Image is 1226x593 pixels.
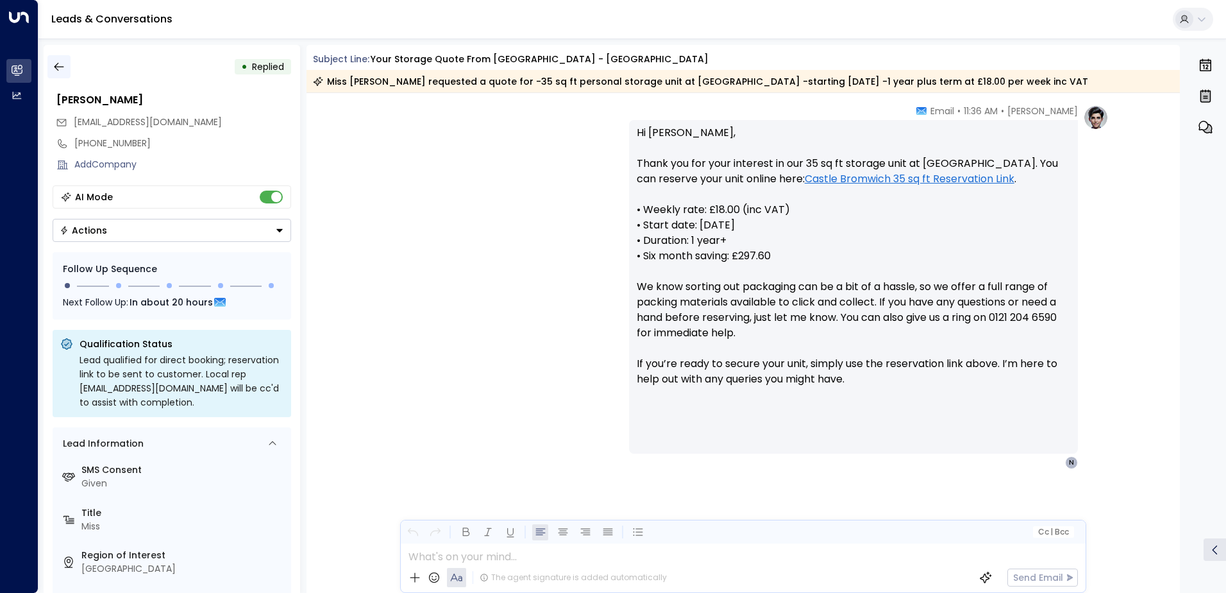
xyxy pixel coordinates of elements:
[63,295,281,309] div: Next Follow Up:
[1065,456,1078,469] div: N
[80,338,283,350] p: Qualification Status
[74,158,291,171] div: AddCompany
[81,463,286,477] label: SMS Consent
[74,116,222,129] span: nicandgin@gmail.com
[371,53,709,66] div: Your storage quote from [GEOGRAPHIC_DATA] - [GEOGRAPHIC_DATA]
[81,477,286,490] div: Given
[1001,105,1004,117] span: •
[405,524,421,540] button: Undo
[56,92,291,108] div: [PERSON_NAME]
[1037,528,1068,537] span: Cc Bcc
[252,60,284,73] span: Replied
[241,55,248,78] div: •
[1050,528,1053,537] span: |
[313,53,369,65] span: Subject Line:
[75,191,113,203] div: AI Mode
[80,353,283,409] div: Lead qualified for direct booking; reservation link to be sent to customer. Local rep [EMAIL_ADDR...
[60,225,107,236] div: Actions
[130,295,213,309] span: In about 20 hours
[964,105,998,117] span: 11:36 AM
[1032,526,1073,538] button: Cc|Bcc
[74,137,291,150] div: [PHONE_NUMBER]
[81,506,286,520] label: Title
[1083,105,1109,130] img: profile-logo.png
[805,171,1014,187] a: Castle Bromwich 35 sq ft Reservation Link
[313,75,1088,88] div: Miss [PERSON_NAME] requested a quote for -35 sq ft personal storage unit at [GEOGRAPHIC_DATA] -st...
[74,116,222,128] span: [EMAIL_ADDRESS][DOMAIN_NAME]
[957,105,961,117] span: •
[480,572,667,583] div: The agent signature is added automatically
[930,105,954,117] span: Email
[427,524,443,540] button: Redo
[51,12,172,26] a: Leads & Conversations
[63,262,281,276] div: Follow Up Sequence
[81,549,286,562] label: Region of Interest
[637,125,1070,402] p: Hi [PERSON_NAME], Thank you for your interest in our 35 sq ft storage unit at [GEOGRAPHIC_DATA]. ...
[58,437,144,451] div: Lead Information
[53,219,291,242] button: Actions
[81,562,286,576] div: [GEOGRAPHIC_DATA]
[81,520,286,533] div: Miss
[53,219,291,242] div: Button group with a nested menu
[1007,105,1078,117] span: [PERSON_NAME]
